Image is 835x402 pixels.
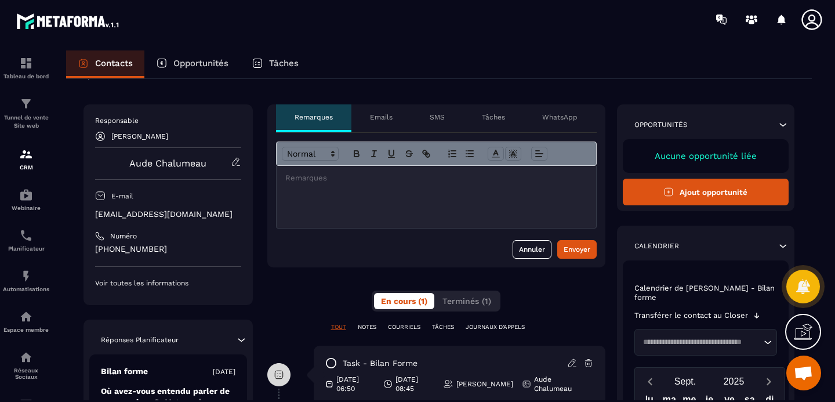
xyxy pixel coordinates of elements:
[482,113,505,122] p: Tâches
[542,113,578,122] p: WhatsApp
[19,350,33,364] img: social-network
[3,179,49,220] a: automationsautomationsWebinaire
[101,366,148,377] p: Bilan forme
[343,358,418,369] p: task - Bilan forme
[3,327,49,333] p: Espace membre
[381,296,427,306] span: En cours (1)
[129,158,206,169] a: Aude Chalumeau
[3,139,49,179] a: formationformationCRM
[623,179,789,205] button: Ajout opportunité
[640,374,661,389] button: Previous month
[370,113,393,122] p: Emails
[634,311,748,320] p: Transférer le contact au Closer
[3,205,49,211] p: Webinaire
[331,323,346,331] p: TOUT
[3,245,49,252] p: Planificateur
[19,188,33,202] img: automations
[3,342,49,389] a: social-networksocial-networkRéseaux Sociaux
[557,240,597,259] button: Envoyer
[3,73,49,79] p: Tableau de bord
[466,323,525,331] p: JOURNAUX D'APPELS
[95,209,241,220] p: [EMAIL_ADDRESS][DOMAIN_NAME]
[358,323,376,331] p: NOTES
[634,241,679,251] p: Calendrier
[144,50,240,78] a: Opportunités
[66,50,144,78] a: Contacts
[95,116,241,125] p: Responsable
[110,231,137,241] p: Numéro
[661,371,710,392] button: Open months overlay
[442,296,491,306] span: Terminés (1)
[430,113,445,122] p: SMS
[564,244,590,255] div: Envoyer
[3,286,49,292] p: Automatisations
[374,293,434,309] button: En cours (1)
[19,229,33,242] img: scheduler
[3,220,49,260] a: schedulerschedulerPlanificateur
[95,58,133,68] p: Contacts
[19,147,33,161] img: formation
[513,240,551,259] button: Annuler
[3,164,49,171] p: CRM
[435,293,498,309] button: Terminés (1)
[269,58,299,68] p: Tâches
[101,335,179,345] p: Réponses Planificateur
[3,114,49,130] p: Tunnel de vente Site web
[456,379,513,389] p: [PERSON_NAME]
[95,244,241,255] p: [PHONE_NUMBER]
[634,284,778,302] p: Calendrier de [PERSON_NAME] - Bilan forme
[111,132,168,140] p: [PERSON_NAME]
[19,97,33,111] img: formation
[19,310,33,324] img: automations
[388,323,420,331] p: COURRIELS
[336,375,375,393] p: [DATE] 06:50
[3,367,49,380] p: Réseaux Sociaux
[240,50,310,78] a: Tâches
[295,113,333,122] p: Remarques
[432,323,454,331] p: TÂCHES
[3,48,49,88] a: formationformationTableau de bord
[16,10,121,31] img: logo
[710,371,758,392] button: Open years overlay
[395,375,434,393] p: [DATE] 08:45
[19,56,33,70] img: formation
[95,278,241,288] p: Voir toutes les informations
[534,375,585,393] p: Aude Chalumeau
[634,120,688,129] p: Opportunités
[213,367,235,376] p: [DATE]
[3,88,49,139] a: formationformationTunnel de vente Site web
[758,374,780,389] button: Next month
[3,260,49,301] a: automationsautomationsAutomatisations
[173,58,228,68] p: Opportunités
[634,329,778,356] div: Search for option
[786,356,821,390] div: Ouvrir le chat
[639,336,761,348] input: Search for option
[111,191,133,201] p: E-mail
[19,269,33,283] img: automations
[634,151,778,161] p: Aucune opportunité liée
[3,301,49,342] a: automationsautomationsEspace membre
